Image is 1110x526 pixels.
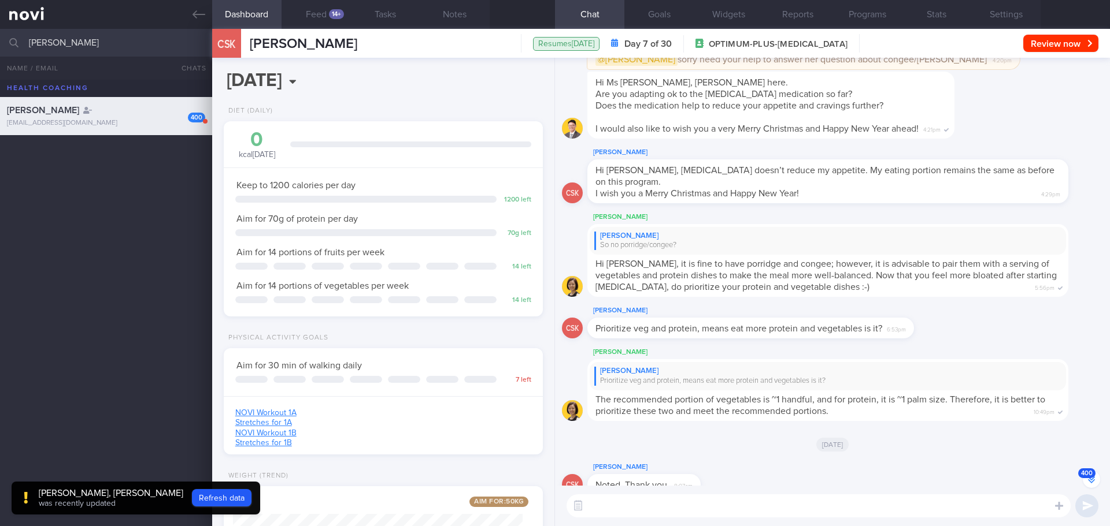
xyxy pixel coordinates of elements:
div: [PERSON_NAME] [587,210,1103,224]
span: [DATE] [816,438,849,452]
span: Does the medication help to reduce your appetite and cravings further? [595,101,883,110]
span: Aim for: 50 kg [469,497,528,507]
a: Stretches for 1B [235,439,292,447]
div: 400 [188,113,205,122]
a: Stretches for 1A [235,419,292,427]
span: Prioritize veg and protein, means eat more protein and vegetables is it? [595,324,882,333]
div: Diet (Daily) [224,107,273,115]
button: Review now [1023,35,1098,52]
div: [PERSON_NAME] [587,345,1103,359]
button: 400 [1083,471,1100,488]
div: Weight (Trend) [224,472,288,480]
span: Hi Ms [PERSON_NAME], [PERSON_NAME] here. [595,78,788,87]
div: CSK [209,22,244,66]
span: Are you adapting ok to the [MEDICAL_DATA] medication so far? [595,89,852,99]
div: 14+ [329,9,344,19]
span: I wish you a Merry Christmas and Happy New Year! [595,189,799,198]
span: 6:53pm [887,323,906,334]
span: Aim for 30 min of walking daily [236,361,362,370]
span: Hi [PERSON_NAME], it is fine to have porridge and congee; however, it is advisable to pair them w... [595,259,1057,292]
span: 4:29pm [1041,188,1060,199]
span: 400 [1078,468,1096,478]
div: [PERSON_NAME] [594,232,1061,241]
div: 0 [235,130,279,150]
button: Chats [166,57,212,80]
span: [PERSON_NAME] [250,37,357,51]
span: Aim for 14 portions of fruits per week [236,248,384,257]
div: Physical Activity Goals [224,334,328,342]
button: Refresh data [192,489,251,506]
div: Prioritize veg and protein, means eat more protein and vegetables is it? [594,376,1061,386]
div: [PERSON_NAME] [587,460,735,474]
div: CSK [564,474,582,495]
div: CSK [564,318,582,339]
div: CSK [564,182,582,204]
span: 4:21pm [923,123,941,134]
div: 1200 left [502,196,531,204]
span: Aim for 14 portions of vegetables per week [236,281,409,290]
span: 8:07am [674,479,693,490]
span: Aim for 70g of protein per day [236,214,358,223]
div: So no porridge/congee? [594,241,1061,250]
div: [PERSON_NAME] [587,146,1103,159]
span: [PERSON_NAME] [7,106,79,115]
span: was recently updated [39,499,116,508]
span: Hi [PERSON_NAME], [MEDICAL_DATA] doesn’t reduce my appetite. My eating portion remains the same a... [595,166,1054,186]
span: Noted. Thank you. [595,480,669,490]
div: 7 left [502,376,531,385]
div: Resumes [DATE] [533,37,600,51]
span: Keep to 1200 calories per day [236,181,356,190]
div: 14 left [502,296,531,305]
div: [PERSON_NAME], [PERSON_NAME] [39,487,183,499]
div: [PERSON_NAME] [587,304,949,318]
span: The recommended portion of vegetables is ~1 handful, and for protein, it is ~1 palm size. Therefo... [595,395,1045,416]
span: @[PERSON_NAME] [595,53,678,66]
span: 4:20pm [993,54,1012,65]
div: 70 g left [502,229,531,238]
div: [PERSON_NAME] [594,367,1061,376]
span: I would also like to wish you a very Merry Christmas and Happy New Year ahead! [595,124,919,133]
span: 10:49pm [1034,405,1054,416]
a: NOVI Workout 1B [235,429,297,437]
div: [EMAIL_ADDRESS][DOMAIN_NAME] [7,119,205,128]
strong: Day 7 of 30 [624,38,672,50]
span: sorry need your help to answer her question about congee/[PERSON_NAME] [595,53,987,66]
div: kcal [DATE] [235,130,279,161]
span: OPTIMUM-PLUS-[MEDICAL_DATA] [709,39,848,50]
span: 5:56pm [1035,281,1054,292]
a: NOVI Workout 1A [235,409,297,417]
div: 14 left [502,263,531,271]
